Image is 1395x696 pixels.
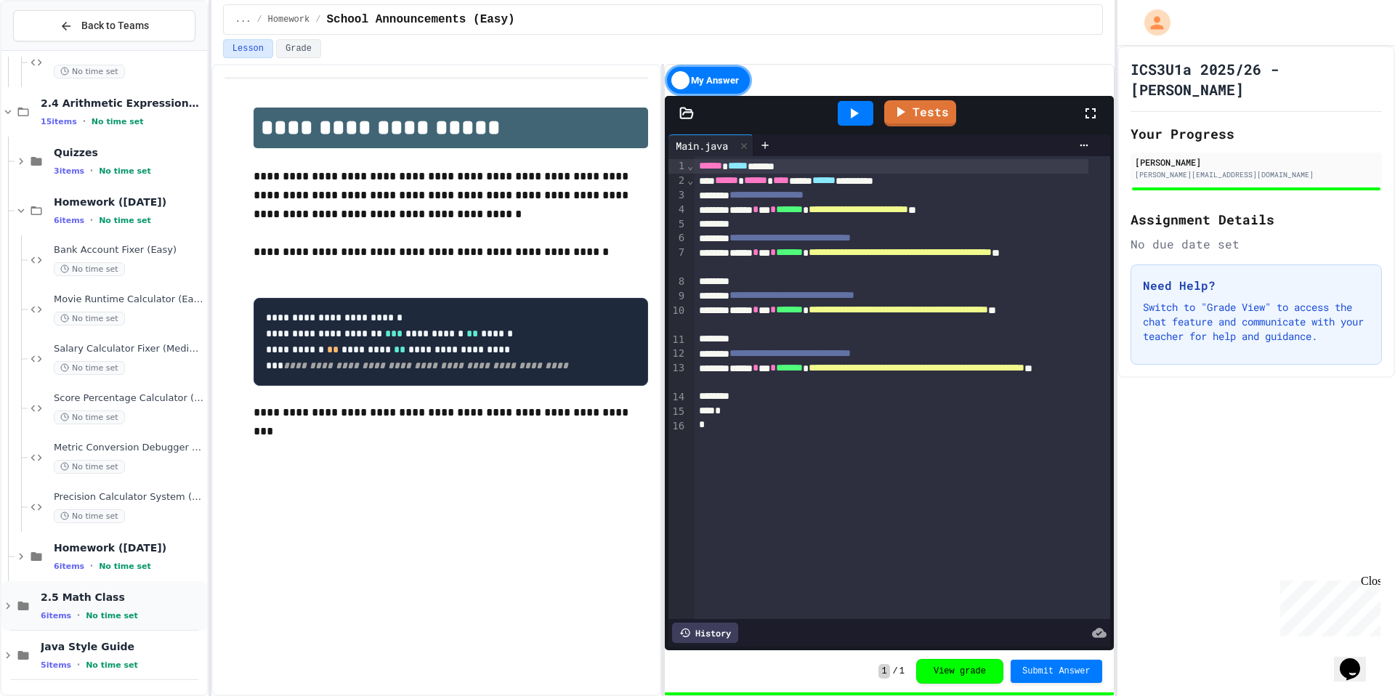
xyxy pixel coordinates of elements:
iframe: chat widget [1274,575,1380,636]
p: Switch to "Grade View" to access the chat feature and communicate with your teacher for help and ... [1143,300,1370,344]
span: Fold line [687,160,694,171]
div: My Account [1129,6,1174,39]
span: School Announcements (Easy) [326,11,514,28]
button: View grade [916,659,1003,684]
span: Bank Account Fixer (Easy) [54,244,204,256]
h2: Your Progress [1131,124,1382,144]
div: 12 [668,347,687,361]
button: Lesson [223,39,273,58]
span: No time set [99,216,151,225]
span: 2.5 Math Class [41,591,204,604]
span: No time set [54,509,125,523]
span: 3 items [54,166,84,176]
span: No time set [86,660,138,670]
span: Metric Conversion Debugger (Hard) [54,442,204,454]
div: 6 [668,231,687,246]
div: 5 [668,217,687,232]
div: History [672,623,738,643]
span: • [90,214,93,226]
span: 1 [878,664,889,679]
span: 5 items [41,660,71,670]
span: Quizzes [54,146,204,159]
span: 15 items [41,117,77,126]
button: Back to Teams [13,10,195,41]
span: No time set [54,361,125,375]
span: No time set [99,166,151,176]
span: Precision Calculator System (Hard) [54,491,204,503]
span: • [77,610,80,621]
span: Fold line [687,174,694,186]
div: 14 [668,390,687,405]
span: Homework ([DATE]) [54,541,204,554]
span: No time set [86,611,138,620]
span: Back to Teams [81,18,149,33]
div: 1 [668,159,687,174]
span: No time set [54,312,125,325]
span: • [83,116,86,127]
div: 15 [668,405,687,419]
div: 8 [668,275,687,289]
span: Java Style Guide [41,640,204,653]
div: 7 [668,246,687,275]
div: 16 [668,419,687,434]
div: [PERSON_NAME][EMAIL_ADDRESS][DOMAIN_NAME] [1135,169,1378,180]
div: 10 [668,304,687,333]
span: Homework [268,14,310,25]
span: • [90,560,93,572]
span: 2.4 Arithmetic Expressions & Casting [41,97,204,110]
span: No time set [54,410,125,424]
span: / [256,14,262,25]
h1: ICS3U1a 2025/26 - [PERSON_NAME] [1131,59,1382,100]
div: 11 [668,333,687,347]
span: Submit Answer [1022,665,1091,677]
span: Score Percentage Calculator (Medium) [54,392,204,405]
div: Main.java [668,138,735,153]
span: / [315,14,320,25]
div: No due date set [1131,235,1382,253]
span: • [77,659,80,671]
span: No time set [54,262,125,276]
span: / [893,665,898,677]
iframe: chat widget [1334,638,1380,681]
button: Grade [276,39,321,58]
h2: Assignment Details [1131,209,1382,230]
div: 9 [668,289,687,304]
span: ... [235,14,251,25]
h3: Need Help? [1143,277,1370,294]
span: Homework ([DATE]) [54,195,204,209]
span: 6 items [41,611,71,620]
div: Main.java [668,134,753,156]
div: 13 [668,361,687,390]
div: 4 [668,203,687,217]
span: No time set [54,460,125,474]
button: Submit Answer [1011,660,1102,683]
span: No time set [54,65,125,78]
span: 6 items [54,562,84,571]
span: Salary Calculator Fixer (Medium) [54,343,204,355]
span: No time set [99,562,151,571]
span: 1 [899,665,905,677]
a: Tests [884,100,956,126]
div: 3 [668,188,687,203]
span: 6 items [54,216,84,225]
span: • [90,165,93,177]
div: [PERSON_NAME] [1135,155,1378,169]
div: Chat with us now!Close [6,6,100,92]
span: No time set [92,117,144,126]
span: Movie Runtime Calculator (Easy) [54,294,204,306]
div: 2 [668,174,687,188]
